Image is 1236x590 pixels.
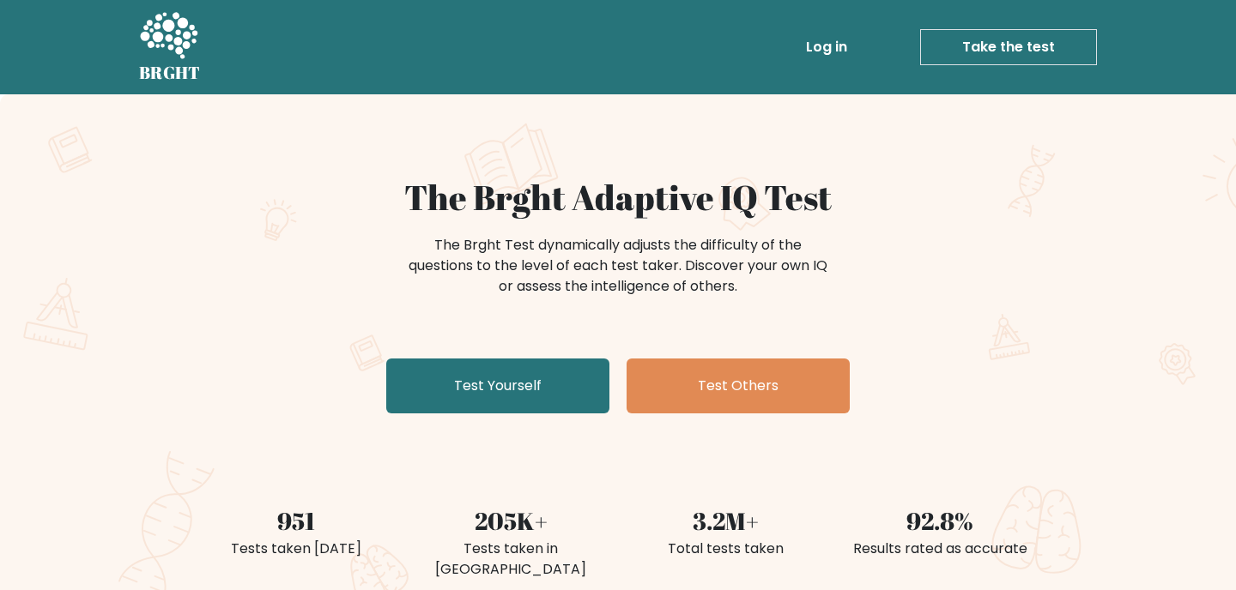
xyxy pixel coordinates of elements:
div: Tests taken in [GEOGRAPHIC_DATA] [414,539,608,580]
div: Total tests taken [628,539,822,559]
div: 951 [199,503,393,539]
a: Log in [799,30,854,64]
h1: The Brght Adaptive IQ Test [199,177,1037,218]
a: Test Others [627,358,850,413]
div: Results rated as accurate [843,539,1037,559]
a: Test Yourself [386,358,609,413]
h5: BRGHT [139,63,201,83]
div: 3.2M+ [628,503,822,539]
a: BRGHT [139,7,201,87]
div: 205K+ [414,503,608,539]
div: Tests taken [DATE] [199,539,393,559]
a: Take the test [920,29,1097,65]
div: The Brght Test dynamically adjusts the difficulty of the questions to the level of each test take... [403,235,833,297]
div: 92.8% [843,503,1037,539]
